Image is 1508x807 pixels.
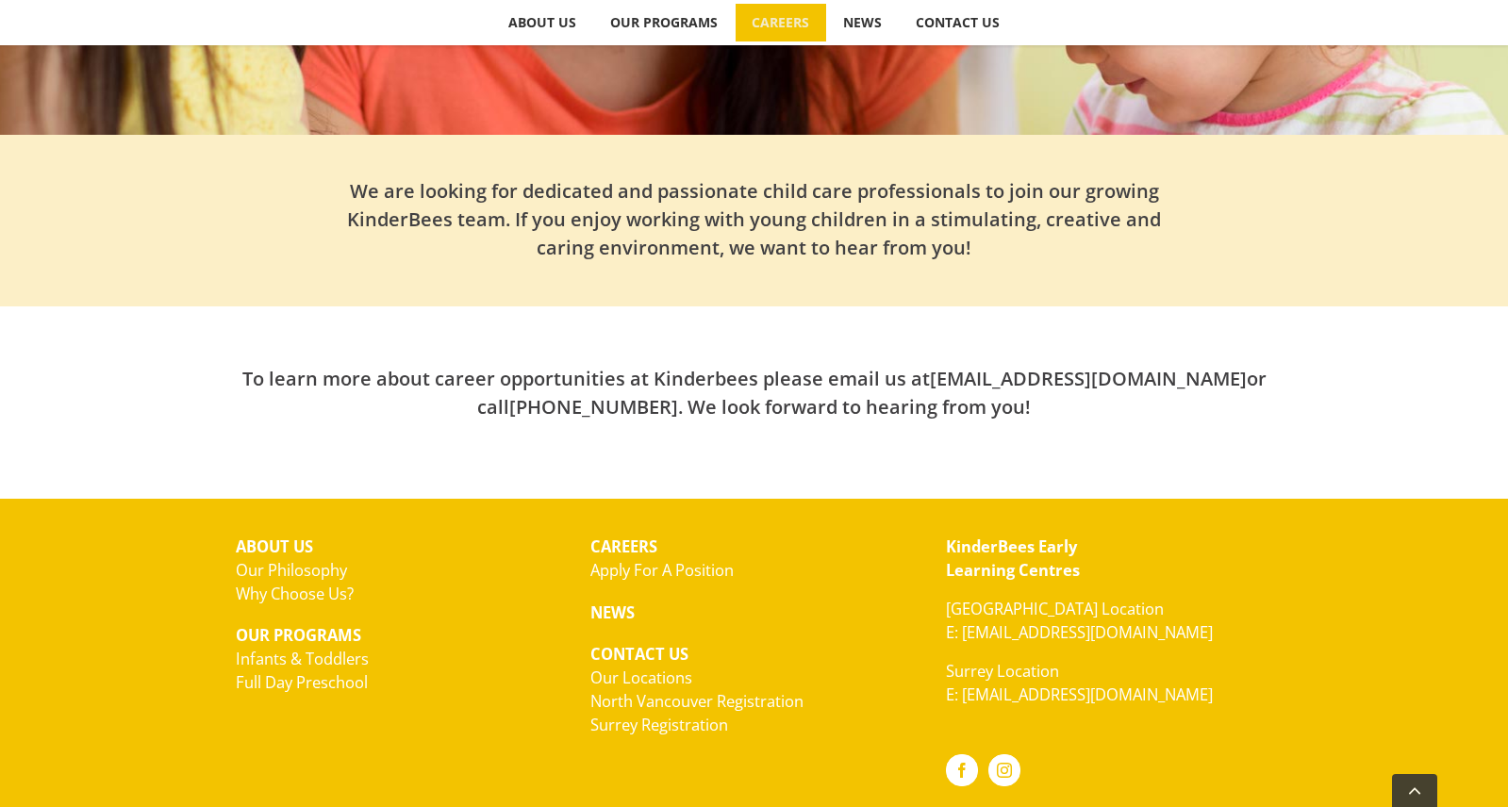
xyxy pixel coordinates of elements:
p: Surrey Location [946,660,1273,707]
a: OUR PROGRAMS [594,4,735,41]
a: North Vancouver Registration [590,690,804,712]
span: CONTACT US [916,16,1000,29]
a: Our Philosophy [236,559,347,581]
a: CAREERS [736,4,826,41]
a: Infants & Toddlers [236,648,369,669]
a: E: [EMAIL_ADDRESS][DOMAIN_NAME] [946,621,1213,643]
a: [PHONE_NUMBER] [509,394,678,420]
strong: CONTACT US [590,643,688,665]
a: E: [EMAIL_ADDRESS][DOMAIN_NAME] [946,683,1213,705]
strong: NEWS [590,601,635,623]
a: ABOUT US [492,4,593,41]
span: CAREERS [752,16,809,29]
a: Our Locations [590,667,692,688]
h2: We are looking for dedicated and passionate child care professionals to join our growing KinderBe... [340,177,1169,262]
h2: To learn more about career opportunities at Kinderbees please email us at or call . We look forwa... [236,365,1273,421]
a: NEWS [827,4,899,41]
strong: ABOUT US [236,535,313,557]
span: ABOUT US [508,16,576,29]
a: Surrey Registration [590,714,728,735]
a: [EMAIL_ADDRESS][DOMAIN_NAME] [930,366,1247,391]
strong: OUR PROGRAMS [236,624,361,646]
strong: KinderBees Early Learning Centres [946,535,1080,581]
a: Why Choose Us? [236,583,354,604]
span: NEWS [843,16,882,29]
p: [GEOGRAPHIC_DATA] Location [946,598,1273,645]
span: OUR PROGRAMS [610,16,718,29]
a: KinderBees EarlyLearning Centres [946,535,1080,581]
a: CONTACT US [900,4,1017,41]
strong: CAREERS [590,535,657,557]
a: Apply For A Position [590,559,734,581]
a: Facebook [946,754,978,786]
a: Full Day Preschool [236,671,368,693]
a: Instagram [988,754,1020,786]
